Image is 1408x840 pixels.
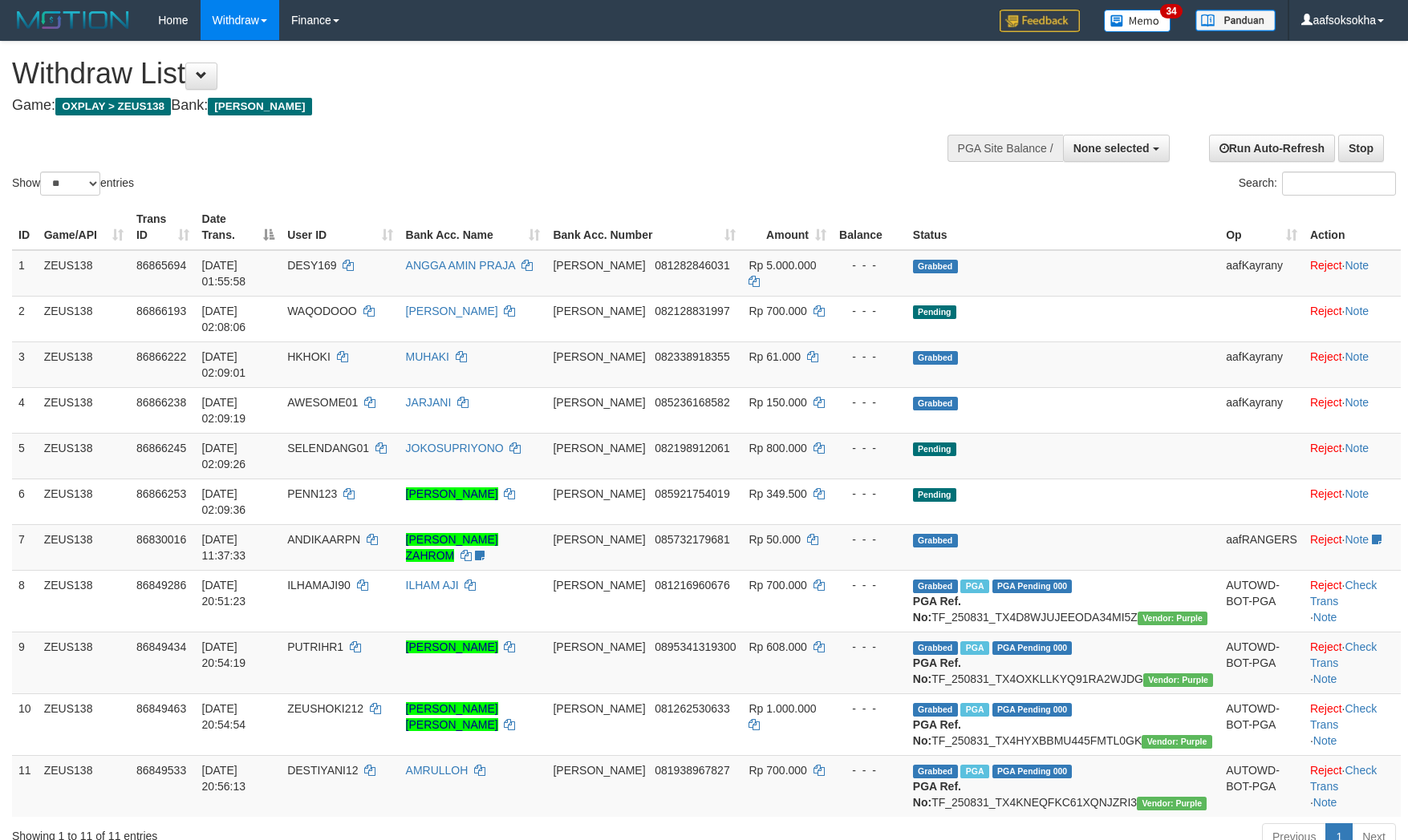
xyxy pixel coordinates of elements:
span: Rp 61.000 [749,350,801,363]
a: Note [1345,487,1369,500]
span: Grabbed [913,351,958,365]
span: [DATE] 01:55:58 [202,259,246,288]
span: OXPLAY > ZEUS138 [55,98,171,115]
td: ZEUS138 [38,524,130,570]
a: Note [1345,442,1369,454]
td: aafKayrany [1219,341,1304,387]
span: [PERSON_NAME] [553,442,645,454]
td: 3 [12,341,38,387]
span: Copy 081282846031 to clipboard [655,259,729,272]
a: Reject [1310,259,1342,272]
th: Action [1304,204,1401,250]
a: Reject [1310,764,1342,777]
a: Stop [1338,135,1384,162]
div: - - - [839,762,900,778]
td: · · [1304,570,1401,632]
a: [PERSON_NAME] [406,305,498,317]
td: · [1304,387,1401,433]
a: Check Trans [1310,579,1377,608]
a: MUHAKI [406,350,449,363]
a: ANGGA AMIN PRAJA [406,259,515,272]
span: Rp 50.000 [749,533,801,546]
th: Game/API: activate to sort column ascending [38,204,130,250]
td: ZEUS138 [38,570,130,632]
a: Check Trans [1310,702,1377,731]
a: Reject [1310,487,1342,500]
span: Copy 082338918355 to clipboard [655,350,729,363]
div: PGA Site Balance / [947,135,1063,162]
span: Copy 0895341319300 to clipboard [655,640,736,653]
span: Grabbed [913,580,958,593]
th: Date Trans.: activate to sort column descending [196,204,282,250]
span: HKHOKI [287,350,331,363]
span: [PERSON_NAME] [553,350,645,363]
a: Run Auto-Refresh [1209,135,1335,162]
span: [PERSON_NAME] [553,487,645,500]
td: 10 [12,693,38,755]
a: Note [1345,305,1369,317]
span: 86866193 [136,305,186,317]
a: Check Trans [1310,764,1377,793]
b: PGA Ref. No: [913,656,961,685]
td: ZEUS138 [38,341,130,387]
span: Vendor URL: https://trx4.1velocity.biz [1143,673,1213,687]
span: PGA Pending [992,641,1073,655]
span: 86866222 [136,350,186,363]
span: Rp 5.000.000 [749,259,816,272]
a: JOKOSUPRIYONO [406,442,504,454]
td: aafKayrany [1219,250,1304,297]
a: Note [1345,533,1369,546]
span: Marked by aafRornrotha [960,703,988,717]
span: Vendor URL: https://trx4.1velocity.biz [1142,735,1211,749]
span: 86866238 [136,396,186,409]
td: · [1304,296,1401,341]
a: [PERSON_NAME] [406,487,498,500]
input: Search: [1282,172,1396,196]
td: aafRANGERS [1219,524,1304,570]
span: [PERSON_NAME] [553,764,645,777]
td: · [1304,524,1401,570]
span: DESTIYANI12 [287,764,358,777]
span: Copy 085236168582 to clipboard [655,396,729,409]
td: 6 [12,479,38,524]
td: AUTOWD-BOT-PGA [1219,755,1304,817]
td: · · [1304,632,1401,693]
span: Copy 081262530633 to clipboard [655,702,729,715]
span: 86866253 [136,487,186,500]
a: Note [1313,611,1337,624]
a: Note [1313,796,1337,809]
span: Rp 608.000 [749,640,806,653]
b: PGA Ref. No: [913,780,961,809]
a: JARJANI [406,396,452,409]
span: AWESOME01 [287,396,358,409]
th: Bank Acc. Name: activate to sort column ascending [400,204,547,250]
td: 4 [12,387,38,433]
span: [PERSON_NAME] [553,579,645,592]
a: Check Trans [1310,640,1377,669]
span: SELENDANG01 [287,442,369,454]
a: Note [1345,259,1369,272]
td: 8 [12,570,38,632]
span: [PERSON_NAME] [553,259,645,272]
td: aafKayrany [1219,387,1304,433]
span: Marked by aafRornrotha [960,580,988,593]
span: Copy 082128831997 to clipboard [655,305,729,317]
td: TF_250831_TX4D8WJUJEEODA34MI5Z [907,570,1219,632]
span: [DATE] 02:09:26 [202,442,246,470]
span: 86866245 [136,442,186,454]
img: Button%20Memo.svg [1104,10,1171,32]
span: Rp 700.000 [749,579,806,592]
span: 86849434 [136,640,186,653]
td: ZEUS138 [38,387,130,433]
span: PENN123 [287,487,337,500]
span: Rp 150.000 [749,396,806,409]
b: PGA Ref. No: [913,595,961,624]
span: [DATE] 20:51:23 [202,579,246,608]
h1: Withdraw List [12,58,923,90]
span: Pending [913,488,956,502]
a: Reject [1310,396,1342,409]
td: · [1304,250,1401,297]
th: Balance [833,204,907,250]
a: Note [1345,396,1369,409]
td: ZEUS138 [38,632,130,693]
